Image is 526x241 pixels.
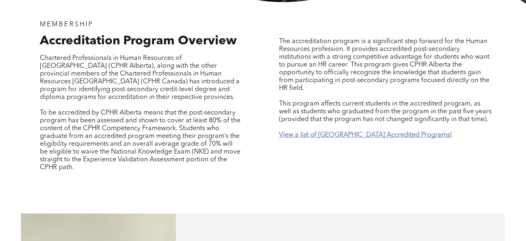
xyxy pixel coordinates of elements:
span: The accreditation program is a significant step forward for the Human Resources profession. It pr... [279,38,489,92]
span: Accreditation Program Overview [40,35,237,47]
span: Chartered Professionals in Human Resources of [GEOGRAPHIC_DATA] (CPHR Alberta), along with the ot... [40,55,240,101]
a: View a list of [GEOGRAPHIC_DATA] Accredited Programs! [279,132,452,138]
span: To be accredited by CPHR Alberta means that the post-secondary program has been assessed and show... [40,110,240,171]
span: MEMBERSHIP [40,21,94,28]
span: This program affects current students in the accredited program, as well as students who graduate... [279,101,491,123]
